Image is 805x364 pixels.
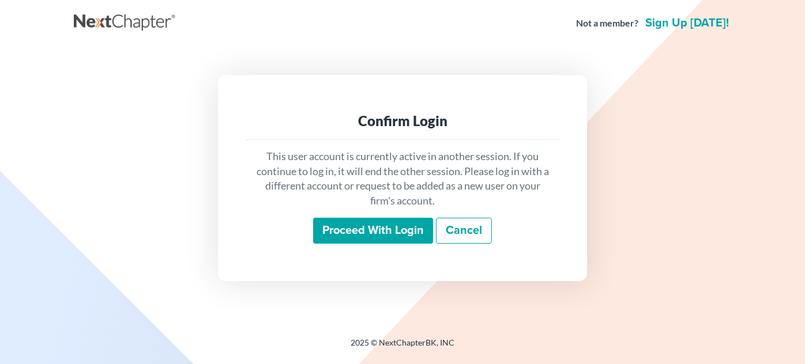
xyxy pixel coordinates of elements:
div: 2025 © NextChapterBK, INC [74,337,731,358]
div: Confirm Login [255,112,550,130]
input: Proceed with login [313,218,433,244]
strong: Not a member? [576,17,638,30]
a: Sign up [DATE]! [643,17,731,29]
a: Cancel [436,218,492,244]
p: This user account is currently active in another session. If you continue to log in, it will end ... [255,149,550,208]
